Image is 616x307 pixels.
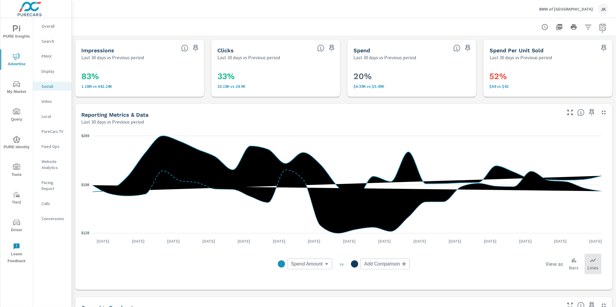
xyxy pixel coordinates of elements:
span: Save this to your personalized report [463,43,473,53]
p: Last 30 days vs Previous period [81,118,144,125]
p: [DATE] [374,238,395,244]
p: $6,586 vs $5,494 [353,84,470,89]
h3: 52% [490,71,606,81]
span: My Market [2,81,31,95]
p: Video [42,98,67,104]
text: $269 [81,134,89,138]
p: [DATE] [585,238,606,244]
div: Add Comparison [361,259,410,269]
div: Spend Amount [288,259,332,269]
div: Video [33,97,71,106]
button: Print Report [568,21,580,33]
p: Display [42,68,67,74]
div: Pacing Report [33,178,71,193]
button: Minimize Widget [599,108,609,117]
p: [DATE] [92,238,114,244]
span: PURE Insights [2,25,31,40]
span: Add Comparison [364,261,400,267]
p: Calls [42,201,67,207]
p: BMW of [GEOGRAPHIC_DATA] [540,6,593,12]
p: Social [42,83,67,89]
div: PMAX [33,52,71,61]
p: Conversions [42,216,67,222]
p: Last 30 days vs Previous period [81,54,144,61]
h3: 33% [217,71,334,81]
p: [DATE] [480,238,501,244]
div: Social [33,82,71,91]
div: Display [33,67,71,76]
span: Tools [2,164,31,178]
h5: Spend Per Unit Sold [490,47,544,54]
button: Make Fullscreen [565,108,575,117]
p: [DATE] [304,238,325,244]
p: [DATE] [163,238,184,244]
h3: 20% [353,71,470,81]
h3: 83% [81,71,198,81]
p: [DATE] [339,238,360,244]
p: [DATE] [444,238,465,244]
span: Save this to your personalized report [587,108,597,117]
p: Lines [588,264,599,271]
p: 1,178,078 vs 642,244 [81,84,198,89]
p: $64 vs $42 [490,84,606,89]
p: [DATE] [233,238,254,244]
span: Tier2 [2,191,31,206]
span: Query [2,108,31,123]
div: Search [33,37,71,46]
p: Last 30 days vs Previous period [353,54,416,61]
p: vs [332,261,351,267]
h5: Spend [353,47,370,54]
p: PureCars TV [42,128,67,134]
p: Local [42,113,67,119]
span: Save this to your personalized report [599,43,609,53]
span: PURE Identity [2,136,31,151]
span: Leave Feedback [2,243,31,265]
span: Driver [2,219,31,234]
div: Fixed Ops [33,142,71,151]
div: Conversions [33,214,71,223]
h6: View as [546,261,563,267]
text: $198 [81,183,89,187]
h5: Impressions [81,47,114,54]
span: Advertise [2,53,31,68]
p: Overall [42,23,67,29]
p: Website Analytics [42,158,67,170]
span: Understand Social data over time and see how metrics compare to each other. [577,109,585,116]
h5: Clicks [217,47,234,54]
div: Website Analytics [33,157,71,172]
div: PureCars TV [33,127,71,136]
p: Pacing Report [42,180,67,192]
div: Overall [33,22,71,31]
div: JK [598,4,609,14]
div: Calls [33,199,71,208]
p: [DATE] [409,238,430,244]
span: Save this to your personalized report [327,43,337,53]
p: 33,178 vs 24,900 [217,84,334,89]
p: PMAX [42,53,67,59]
span: Save this to your personalized report [191,43,201,53]
p: Last 30 days vs Previous period [217,54,280,61]
p: Bars [569,264,579,271]
p: Fixed Ops [42,143,67,149]
button: Apply Filters [582,21,594,33]
p: [DATE] [550,238,571,244]
p: Search [42,38,67,44]
div: nav menu [0,18,33,267]
p: [DATE] [269,238,290,244]
span: The amount of money spent on advertising during the period. [453,45,461,52]
p: [DATE] [128,238,149,244]
h5: Reporting Metrics & Data [81,112,148,118]
button: Select Date Range [597,21,609,33]
text: $128 [81,231,89,235]
p: [DATE] [515,238,536,244]
p: Last 30 days vs Previous period [490,54,552,61]
div: Local [33,112,71,121]
span: Spend Amount [291,261,323,267]
span: The number of times an ad was shown on your behalf. [181,45,188,52]
span: The number of times an ad was clicked by a consumer. [317,45,325,52]
p: [DATE] [198,238,219,244]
